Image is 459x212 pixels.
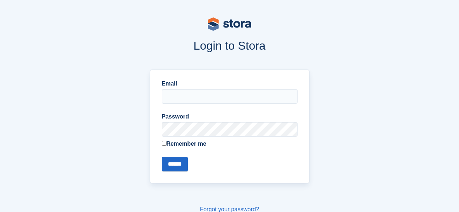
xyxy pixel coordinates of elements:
label: Password [162,112,298,121]
label: Email [162,79,298,88]
img: stora-logo-53a41332b3708ae10de48c4981b4e9114cc0af31d8433b30ea865607fb682f29.svg [208,17,251,31]
label: Remember me [162,140,298,148]
input: Remember me [162,141,167,146]
h1: Login to Stora [32,39,427,52]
